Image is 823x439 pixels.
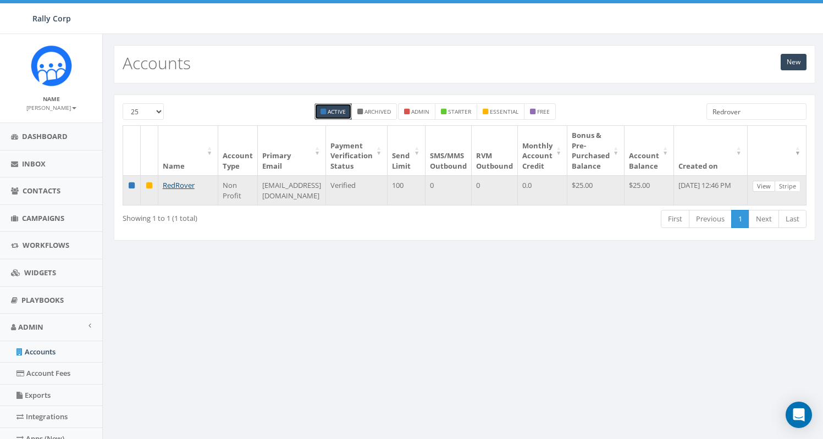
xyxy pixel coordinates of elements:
a: View [753,181,775,192]
h2: Accounts [123,54,191,72]
td: Non Profit [218,175,258,205]
th: SMS/MMS Outbound [426,126,472,175]
a: New [781,54,807,70]
span: Widgets [24,268,56,277]
small: admin [411,108,429,115]
a: RedRover [163,180,195,190]
small: essential [490,108,518,115]
th: Bonus &amp; Pre-Purchased Balance: activate to sort column ascending [567,126,625,175]
th: RVM Outbound [472,126,518,175]
td: Verified [326,175,388,205]
span: Contacts [23,186,60,196]
td: $25.00 [625,175,674,205]
input: Type to search [706,103,807,120]
td: [EMAIL_ADDRESS][DOMAIN_NAME] [258,175,326,205]
th: Created on: activate to sort column ascending [674,126,748,175]
span: Inbox [22,159,46,169]
a: 1 [731,210,749,228]
th: Name: activate to sort column ascending [158,126,219,175]
small: free [537,108,550,115]
small: Name [43,95,60,103]
span: Dashboard [22,131,68,141]
td: 0 [472,175,518,205]
span: Campaigns [22,213,64,223]
small: [PERSON_NAME] [26,104,76,112]
th: Payment Verification Status : activate to sort column ascending [326,126,388,175]
span: Workflows [23,240,69,250]
div: Showing 1 to 1 (1 total) [123,209,398,224]
td: 0 [426,175,472,205]
td: $25.00 [567,175,625,205]
a: Stripe [775,181,800,192]
span: Rally Corp [32,13,71,24]
a: Previous [689,210,732,228]
span: Admin [18,322,43,332]
small: starter [448,108,471,115]
a: Next [749,210,779,228]
a: Last [778,210,807,228]
th: Account Type [218,126,258,175]
a: First [661,210,689,228]
small: Active [328,108,346,115]
th: Account Balance: activate to sort column ascending [625,126,674,175]
th: Send Limit: activate to sort column ascending [388,126,426,175]
th: Primary Email : activate to sort column ascending [258,126,326,175]
div: Open Intercom Messenger [786,402,812,428]
td: [DATE] 12:46 PM [674,175,748,205]
th: Monthly Account Credit: activate to sort column ascending [518,126,567,175]
span: Playbooks [21,295,64,305]
a: [PERSON_NAME] [26,102,76,112]
small: Archived [364,108,391,115]
td: 100 [388,175,426,205]
td: 0.0 [518,175,567,205]
img: Icon_1.png [31,45,72,86]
